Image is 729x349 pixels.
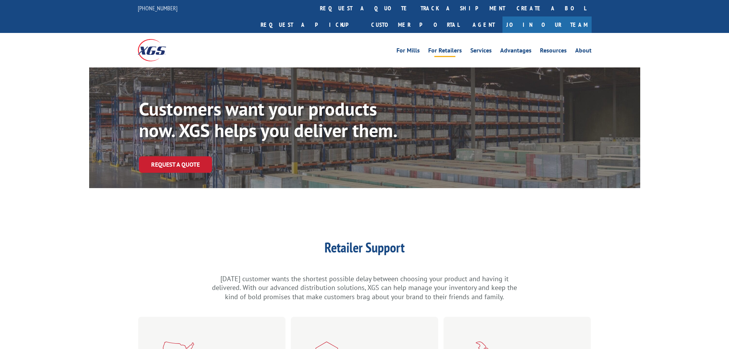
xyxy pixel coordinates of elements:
a: Request a Quote [139,156,212,173]
a: Resources [540,48,567,56]
h1: Retailer Support [212,241,518,258]
a: For Mills [396,48,420,56]
a: Advantages [500,48,532,56]
a: Services [470,48,492,56]
a: Join Our Team [502,16,592,33]
a: [PHONE_NUMBER] [138,4,178,12]
a: Customer Portal [365,16,465,33]
a: About [575,48,592,56]
a: For Retailers [428,48,462,56]
a: Request a pickup [255,16,365,33]
p: Customers want your products now. XGS helps you deliver them. [139,98,413,141]
a: Agent [465,16,502,33]
p: [DATE] customer wants the shortest possible delay between choosing your product and having it del... [212,274,518,301]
